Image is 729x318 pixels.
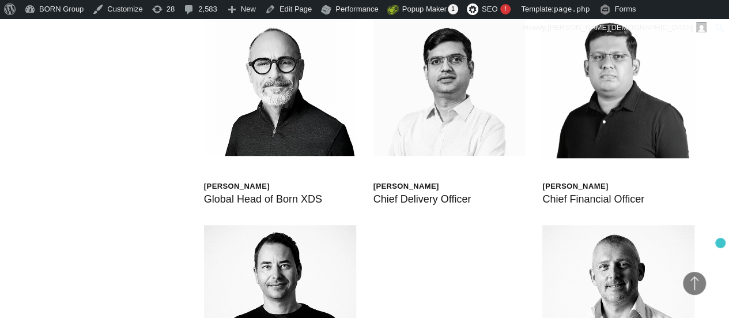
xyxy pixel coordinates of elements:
span: SEO [482,5,497,13]
div: Global Head of Born XDS [204,191,322,207]
div: [PERSON_NAME] [204,181,322,191]
button: Back to Top [683,272,706,295]
div: Chief Delivery Officer [373,191,471,207]
div: Chief Financial Officer [542,191,644,207]
img: Scott Sorokin [204,3,356,156]
div: [PERSON_NAME] [542,181,644,191]
div: [PERSON_NAME] [373,181,471,191]
a: Howdy, [519,18,711,37]
div: ! [500,4,511,14]
img: Shashank Tamotia [373,3,526,156]
span: [PERSON_NAME][DEMOGRAPHIC_DATA] [547,23,693,32]
span: 1 [448,4,458,14]
img: Bharat Dasari [542,3,694,158]
span: page.php [554,5,590,13]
